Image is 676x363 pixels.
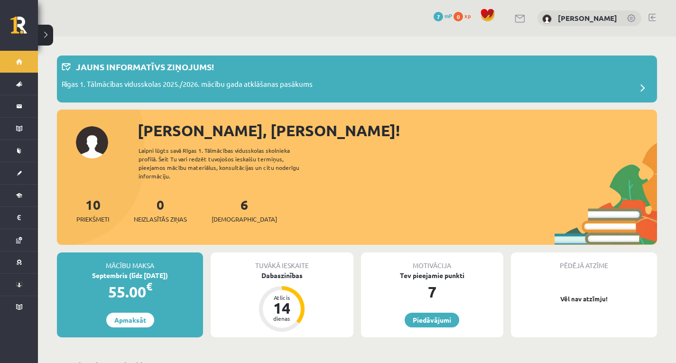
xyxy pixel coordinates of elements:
span: € [146,279,152,293]
a: Rīgas 1. Tālmācības vidusskola [10,17,38,40]
a: 10Priekšmeti [76,196,109,224]
a: Piedāvājumi [405,313,459,327]
div: Tuvākā ieskaite [211,252,353,270]
div: 7 [361,280,503,303]
div: dienas [268,316,296,321]
div: 55.00 [57,280,203,303]
a: 7 mP [434,12,452,19]
div: Motivācija [361,252,503,270]
div: Septembris (līdz [DATE]) [57,270,203,280]
div: Tev pieejamie punkti [361,270,503,280]
div: Laipni lūgts savā Rīgas 1. Tālmācības vidusskolas skolnieka profilā. Šeit Tu vari redzēt tuvojošo... [139,146,316,180]
a: Dabaszinības Atlicis 14 dienas [211,270,353,333]
span: mP [444,12,452,19]
div: Mācību maksa [57,252,203,270]
a: 6[DEMOGRAPHIC_DATA] [212,196,277,224]
img: Loreta Veigule [542,14,552,24]
span: [DEMOGRAPHIC_DATA] [212,214,277,224]
div: Atlicis [268,295,296,300]
span: 0 [454,12,463,21]
span: xp [464,12,471,19]
a: [PERSON_NAME] [558,13,617,23]
span: Priekšmeti [76,214,109,224]
div: 14 [268,300,296,316]
a: Jauns informatīvs ziņojums! Rīgas 1. Tālmācības vidusskolas 2025./2026. mācību gada atklāšanas pa... [62,60,652,98]
div: Dabaszinības [211,270,353,280]
p: Vēl nav atzīmju! [516,294,652,304]
a: Apmaksāt [106,313,154,327]
span: Neizlasītās ziņas [134,214,187,224]
div: [PERSON_NAME], [PERSON_NAME]! [138,119,657,142]
a: 0 xp [454,12,475,19]
p: Rīgas 1. Tālmācības vidusskolas 2025./2026. mācību gada atklāšanas pasākums [62,79,313,92]
div: Pēdējā atzīme [511,252,657,270]
p: Jauns informatīvs ziņojums! [76,60,214,73]
a: 0Neizlasītās ziņas [134,196,187,224]
span: 7 [434,12,443,21]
